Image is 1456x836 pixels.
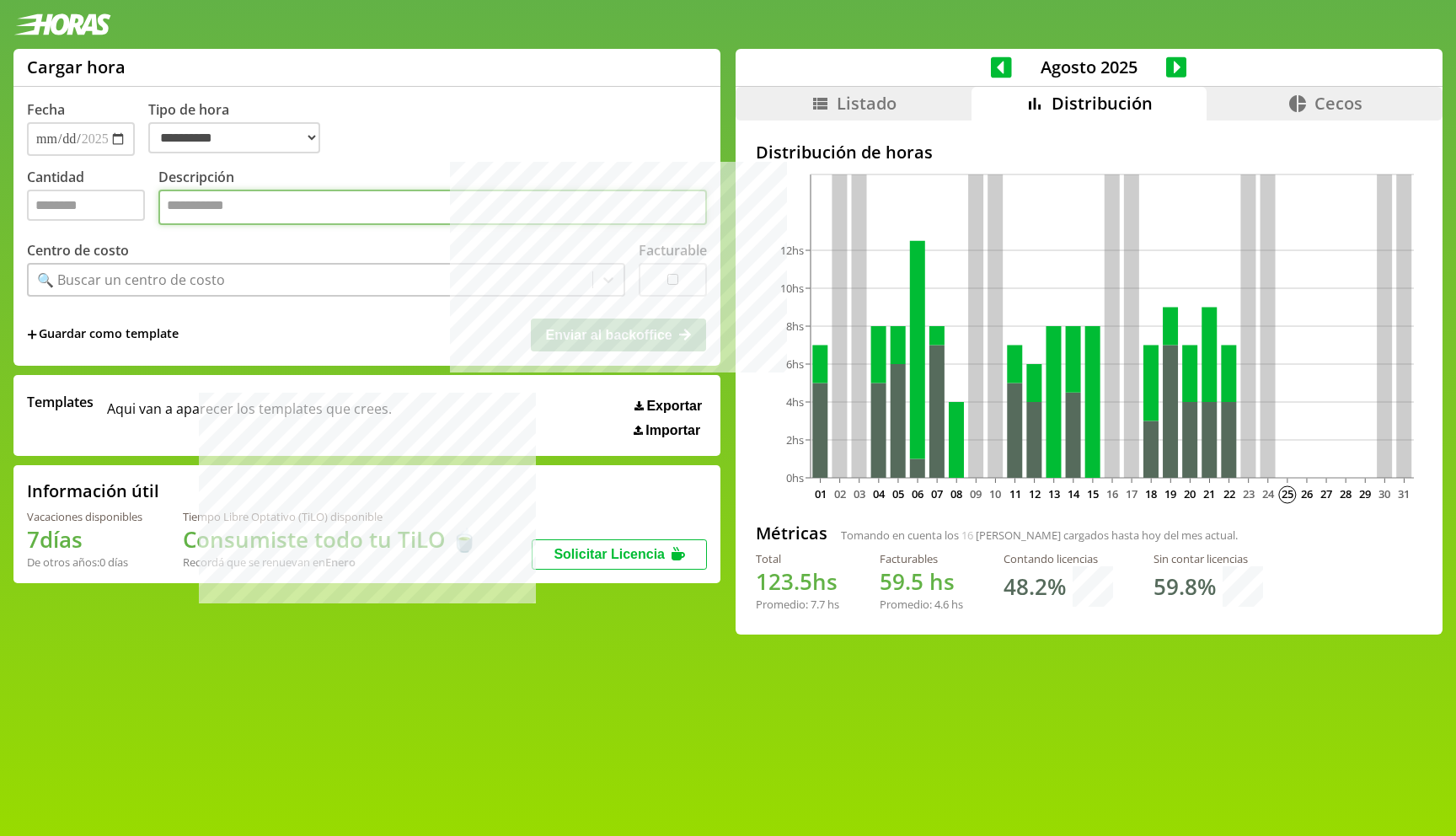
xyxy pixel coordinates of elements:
[756,566,839,597] h1: hs
[1126,486,1137,501] text: 17
[27,100,65,119] label: Fecha
[961,528,973,543] span: 16
[1340,486,1352,501] text: 28
[1068,486,1080,501] text: 14
[756,566,812,597] span: 123.5
[756,551,839,566] div: Total
[27,168,158,229] label: Cantidad
[1223,486,1234,501] text: 22
[970,486,982,501] text: 09
[27,325,179,344] span: +Guardar como template
[780,281,804,296] tspan: 10hs
[880,597,963,612] div: Promedio: hs
[107,393,392,438] span: Aqui van a aparecer los templates que crees.
[786,432,804,447] tspan: 2hs
[325,555,356,570] b: Enero
[1052,92,1153,115] span: Distribución
[950,486,962,501] text: 08
[814,486,826,501] text: 01
[786,356,804,372] tspan: 6hs
[989,486,1001,501] text: 10
[1164,486,1176,501] text: 19
[1203,486,1215,501] text: 21
[1282,486,1293,501] text: 25
[148,100,334,156] label: Tipo de hora
[27,393,94,411] span: Templates
[880,566,923,597] span: 59.5
[811,597,825,612] span: 7.7
[158,168,707,229] label: Descripción
[1106,486,1118,501] text: 16
[786,470,804,485] tspan: 0hs
[1009,486,1020,501] text: 11
[1378,486,1390,501] text: 30
[27,241,129,260] label: Centro de costo
[1154,571,1216,602] h1: 59.8 %
[1320,486,1332,501] text: 27
[756,141,1422,163] h2: Distribución de horas
[833,486,845,501] text: 02
[892,486,904,501] text: 05
[158,190,707,225] textarea: Descripción
[934,597,949,612] span: 4.6
[1314,92,1362,115] span: Cecos
[13,13,111,35] img: logotipo
[756,522,827,544] h2: Métricas
[532,539,707,570] button: Solicitar Licencia
[1184,486,1196,501] text: 20
[837,92,897,115] span: Listado
[1028,486,1040,501] text: 12
[1004,571,1066,602] h1: 48.2 %
[1004,551,1113,566] div: Contando licencias
[27,509,142,524] div: Vacaciones disponibles
[912,486,923,501] text: 06
[1012,56,1166,78] span: Agosto 2025
[786,319,804,334] tspan: 8hs
[1359,486,1371,501] text: 29
[183,524,478,555] h1: Consumiste todo tu TiLO 🍵
[629,398,707,415] button: Exportar
[1301,486,1313,501] text: 26
[27,555,142,570] div: De otros años: 0 días
[780,243,804,258] tspan: 12hs
[646,399,702,414] span: Exportar
[880,566,963,597] h1: hs
[1398,486,1410,501] text: 31
[1087,486,1099,501] text: 15
[841,528,1238,543] span: Tomando en cuenta los [PERSON_NAME] cargados hasta hoy del mes actual.
[854,486,865,501] text: 03
[183,509,478,524] div: Tiempo Libre Optativo (TiLO) disponible
[786,394,804,410] tspan: 4hs
[148,122,320,153] select: Tipo de hora
[1154,551,1263,566] div: Sin contar licencias
[1262,486,1275,501] text: 24
[1242,486,1254,501] text: 23
[931,486,943,501] text: 07
[880,551,963,566] div: Facturables
[873,486,886,501] text: 04
[645,423,700,438] span: Importar
[756,597,839,612] div: Promedio: hs
[1145,486,1157,501] text: 18
[37,271,225,289] div: 🔍 Buscar un centro de costo
[27,480,159,502] h2: Información útil
[27,56,126,78] h1: Cargar hora
[27,190,145,221] input: Cantidad
[183,555,478,570] div: Recordá que se renuevan en
[554,547,665,561] span: Solicitar Licencia
[27,524,142,555] h1: 7 días
[639,241,707,260] label: Facturable
[27,325,37,344] span: +
[1048,486,1060,501] text: 13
